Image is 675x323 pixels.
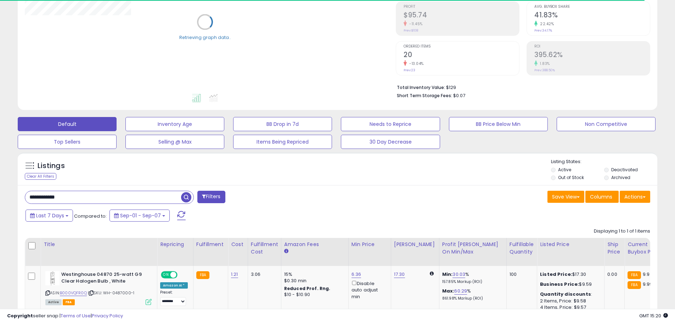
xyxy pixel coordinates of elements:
[607,271,619,278] div: 0.00
[442,241,504,256] div: Profit [PERSON_NAME] on Min/Max
[61,312,91,319] a: Terms of Use
[394,271,405,278] a: 17.30
[284,285,331,291] b: Reduced Prof. Rng.
[88,290,134,296] span: | SKU: WH-0487000-1
[510,241,534,256] div: Fulfillable Quantity
[534,28,552,33] small: Prev: 34.17%
[284,292,343,298] div: $10 - $10.90
[590,193,612,200] span: Columns
[61,271,147,286] b: Westinghouse 04870 25-watt G9 Clear Halogen Bulb , White
[284,271,343,278] div: 15%
[160,282,188,289] div: Amazon AI *
[442,288,455,294] b: Max:
[404,5,519,9] span: Profit
[394,241,436,248] div: [PERSON_NAME]
[197,191,225,203] button: Filters
[540,241,601,248] div: Listed Price
[540,298,599,304] div: 2 Items, Price: $9.58
[284,248,288,255] small: Amazon Fees.
[44,241,154,248] div: Title
[404,11,519,21] h2: $95.74
[442,288,501,301] div: %
[540,291,599,297] div: :
[449,117,548,131] button: BB Price Below Min
[585,191,619,203] button: Columns
[26,210,73,222] button: Last 7 Days
[534,11,650,21] h2: 41.83%
[407,61,424,66] small: -13.04%
[341,135,440,149] button: 30 Day Decrease
[611,167,638,173] label: Deactivated
[251,241,278,256] div: Fulfillment Cost
[7,312,33,319] strong: Copyright
[160,290,188,306] div: Preset:
[558,167,571,173] label: Active
[45,299,62,305] span: All listings currently available for purchase on Amazon
[351,279,386,300] div: Disable auto adjust min
[397,93,452,99] b: Short Term Storage Fees:
[284,278,343,284] div: $0.30 min
[442,271,501,284] div: %
[534,45,650,49] span: ROI
[404,51,519,60] h2: 20
[351,271,361,278] a: 6.36
[607,241,621,256] div: Ship Price
[643,271,649,278] span: 9.9
[109,210,170,222] button: Sep-01 - Sep-07
[341,117,440,131] button: Needs to Reprice
[453,92,465,99] span: $0.07
[60,290,87,296] a: B000VQFR0Q
[45,271,152,304] div: ASIN:
[18,135,117,149] button: Top Sellers
[538,61,550,66] small: 1.83%
[404,68,415,72] small: Prev: 23
[534,5,650,9] span: Avg. Buybox Share
[63,299,75,305] span: FBA
[233,135,332,149] button: Items Being Repriced
[162,272,170,278] span: ON
[628,281,641,289] small: FBA
[7,313,123,319] div: seller snap | |
[534,68,555,72] small: Prev: 388.50%
[628,241,664,256] div: Current Buybox Price
[404,28,418,33] small: Prev: $108
[397,83,645,91] li: $129
[454,288,467,295] a: 60.29
[74,213,107,219] span: Compared to:
[351,241,388,248] div: Min Price
[442,271,453,278] b: Min:
[540,271,572,278] b: Listed Price:
[38,161,65,171] h5: Listings
[125,117,224,131] button: Inventory Age
[540,271,599,278] div: $17.30
[540,304,599,311] div: 4 Items, Price: $9.57
[92,312,123,319] a: Privacy Policy
[231,271,238,278] a: 1.21
[25,173,56,180] div: Clear All Filters
[442,296,501,301] p: 861.98% Markup (ROI)
[557,117,656,131] button: Non Competitive
[231,241,245,248] div: Cost
[233,117,332,131] button: BB Drop in 7d
[510,271,531,278] div: 100
[534,51,650,60] h2: 395.62%
[452,271,465,278] a: 30.03
[36,212,64,219] span: Last 7 Days
[18,117,117,131] button: Default
[196,271,209,279] small: FBA
[620,191,650,203] button: Actions
[407,21,423,27] small: -11.45%
[397,84,445,90] b: Total Inventory Value:
[643,281,653,288] span: 9.99
[628,271,641,279] small: FBA
[179,34,231,40] div: Retrieving graph data..
[558,174,584,180] label: Out of Stock
[551,158,657,165] p: Listing States:
[125,135,224,149] button: Selling @ Max
[284,241,345,248] div: Amazon Fees
[547,191,584,203] button: Save View
[160,241,190,248] div: Repricing
[439,238,506,266] th: The percentage added to the cost of goods (COGS) that forms the calculator for Min & Max prices.
[251,271,276,278] div: 3.06
[404,45,519,49] span: Ordered Items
